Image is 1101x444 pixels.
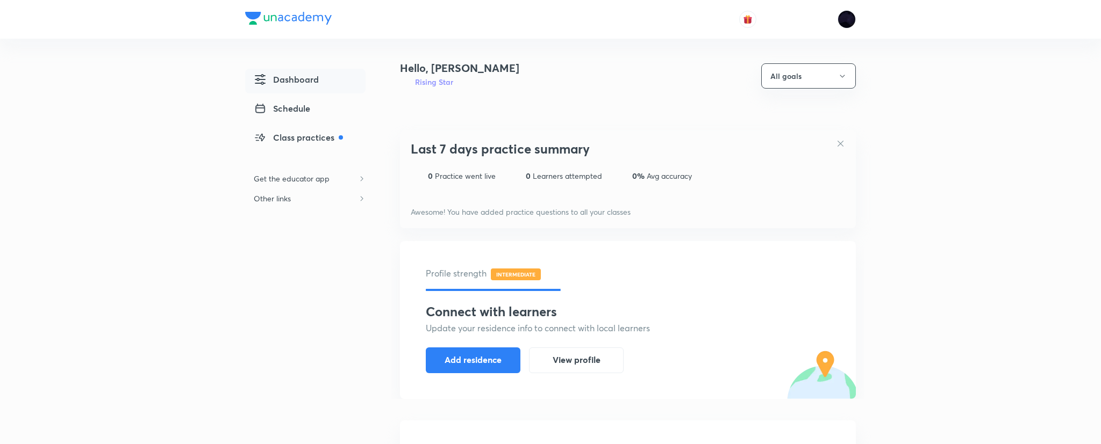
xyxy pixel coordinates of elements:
[838,10,856,28] img: Megha Gor
[428,171,435,181] span: 0
[411,141,754,157] h3: Last 7 days practice summary
[426,267,830,280] h5: Profile strength
[526,172,602,180] div: Learners attempted
[743,14,753,24] img: avatar
[415,76,453,88] h6: Rising Star
[400,60,519,76] h4: Hello, [PERSON_NAME]
[509,170,521,183] img: statistics
[739,11,756,28] button: avatar
[400,76,411,88] img: Badge
[615,170,628,183] img: statistics
[411,170,424,183] img: statistics
[759,132,856,228] img: bg
[426,347,520,373] button: Add residence
[245,169,338,188] h6: Get the educator app
[245,12,332,25] img: Company Logo
[245,98,366,122] a: Schedule
[254,102,310,115] span: Schedule
[254,131,343,144] span: Class practices
[245,188,299,208] h6: Other links
[761,63,856,89] button: All goals
[411,206,754,217] p: Awesome! You have added practice questions to all your classes
[245,12,332,27] a: Company Logo
[245,69,366,93] a: Dashboard
[426,304,830,319] h3: Connect with learners
[491,268,541,280] span: INTERMEDIATE
[526,171,533,181] span: 0
[254,73,319,86] span: Dashboard
[428,172,496,180] div: Practice went live
[426,322,830,334] h5: Update your residence info to connect with local learners
[245,127,366,151] a: Class practices
[529,347,624,373] button: View profile
[632,172,692,180] div: Avg accuracy
[632,171,647,181] span: 0%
